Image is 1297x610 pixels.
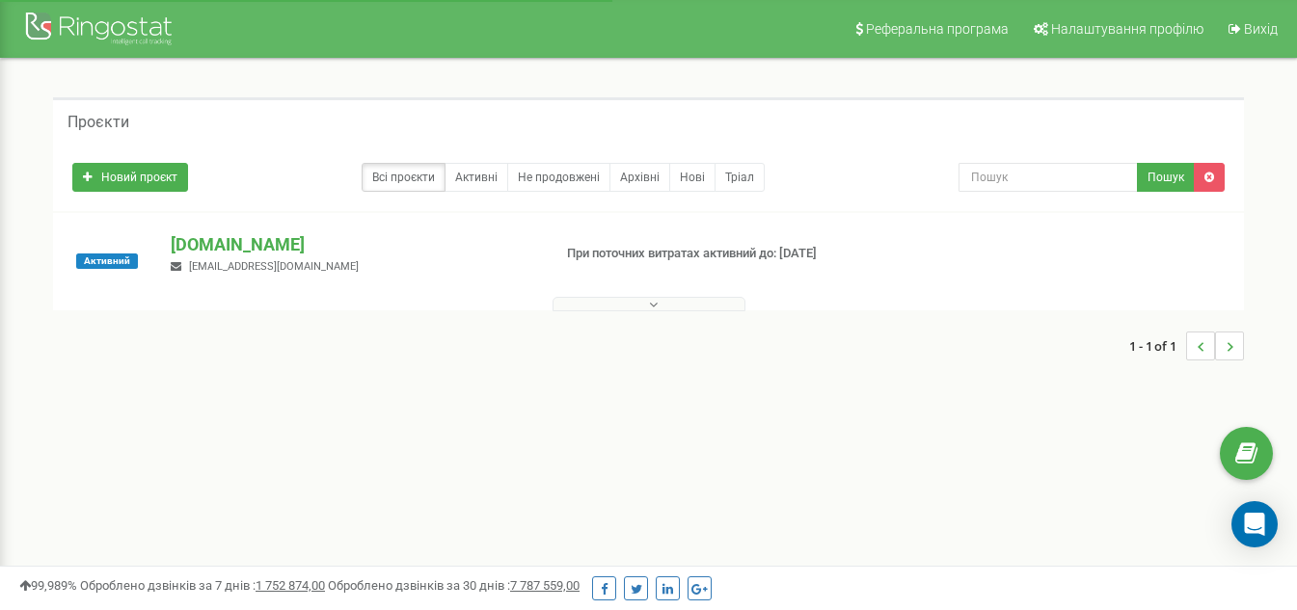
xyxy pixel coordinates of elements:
h5: Проєкти [68,114,129,131]
span: Реферальна програма [866,21,1009,37]
a: Не продовжені [507,163,610,192]
a: Нові [669,163,716,192]
input: Пошук [959,163,1138,192]
div: Open Intercom Messenger [1231,501,1278,547]
a: Всі проєкти [362,163,446,192]
span: Активний [76,253,138,269]
u: 1 752 874,00 [256,578,325,593]
span: 99,989% [19,578,77,593]
span: Оброблено дзвінків за 7 днів : [80,578,325,593]
button: Пошук [1137,163,1195,192]
span: Налаштування профілю [1051,21,1203,37]
span: Оброблено дзвінків за 30 днів : [328,578,580,593]
a: Тріал [715,163,765,192]
u: 7 787 559,00 [510,578,580,593]
p: При поточних витратах активний до: [DATE] [567,245,833,263]
nav: ... [1129,312,1244,380]
span: Вихід [1244,21,1278,37]
span: 1 - 1 of 1 [1129,332,1186,360]
p: [DOMAIN_NAME] [171,232,535,257]
a: Активні [445,163,508,192]
a: Новий проєкт [72,163,188,192]
span: [EMAIL_ADDRESS][DOMAIN_NAME] [189,260,359,273]
a: Архівні [609,163,670,192]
